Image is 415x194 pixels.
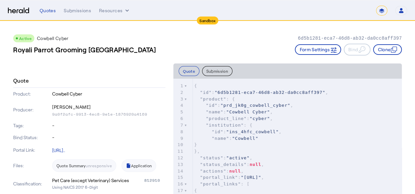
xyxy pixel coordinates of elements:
[194,109,273,114] span: : ,
[241,175,261,180] span: "[URL]"
[194,142,197,147] span: }
[173,161,184,168] div: 13
[8,8,29,14] img: Herald Logo
[173,141,184,148] div: 10
[221,103,291,108] span: "prd_jk0g_cowbell_cyber"
[194,181,250,186] span: : [
[200,162,247,167] span: "status_details"
[13,180,51,187] p: Classification:
[40,7,56,14] div: Quotes
[200,97,226,101] span: "product"
[206,109,224,114] span: "name"
[173,187,184,194] div: 17
[13,147,51,153] p: Portal Link:
[206,103,218,108] span: "id"
[206,116,247,121] span: "product_line"
[250,162,261,167] span: null
[179,66,199,76] button: Quote
[121,159,156,172] a: Application
[13,122,51,129] p: Tags:
[173,89,184,96] div: 2
[194,169,244,174] span: : ,
[226,155,250,160] span: "active"
[13,77,29,85] h4: Quote
[173,122,184,129] div: 7
[173,181,184,187] div: 16
[232,136,258,141] span: "Cowbell"
[37,35,69,42] p: Cowbell Cyber
[226,109,270,114] span: "Cowbell Cyber"
[173,148,184,155] div: 11
[194,136,258,141] span: :
[52,177,129,184] div: Pet Care (except Veterinary) Services
[200,90,212,95] span: "id"
[52,112,165,117] p: 9a0f2afc-9913-4ec8-9e1e-1876920a4169
[194,83,197,88] span: {
[52,122,165,129] p: -
[194,188,197,193] span: {
[13,106,51,113] p: Producer:
[194,123,253,128] span: : {
[250,116,270,121] span: "cyber"
[64,7,91,14] div: Submissions
[215,90,325,95] span: "6d5b1281-eca7-46d8-ab32-da0cc8aff397"
[194,97,235,101] span: : {
[173,129,184,135] div: 8
[344,44,370,56] button: Bind
[52,147,65,153] a: [URL]..
[173,83,184,89] div: 1
[173,109,184,115] div: 5
[194,162,264,167] span: : ,
[52,184,165,190] p: Using NAICS 2017 6-Digit
[13,134,51,141] p: Bind Status:
[173,102,184,109] div: 4
[298,35,402,42] p: 6d5b1281-eca7-46d8-ab32-da0cc8aff397
[194,149,200,154] span: },
[229,169,241,174] span: null
[226,129,279,134] span: "ins_4hfc_cowbell"
[13,91,51,97] p: Product:
[99,7,130,14] button: Resources dropdown menu
[13,162,51,169] p: Files:
[212,129,223,134] span: "id"
[194,116,273,121] span: : ,
[212,136,229,141] span: "name"
[194,175,264,180] span: : ,
[13,45,156,54] h3: Royali Parrot Grooming [GEOGRAPHIC_DATA]
[52,102,165,112] p: [PERSON_NAME]
[202,66,232,76] button: Submission
[173,174,184,181] div: 15
[173,155,184,161] div: 12
[173,96,184,102] div: 3
[200,155,224,160] span: "status"
[194,129,282,134] span: : ,
[194,90,328,95] span: : ,
[173,115,184,122] div: 6
[19,36,32,41] span: Active
[295,44,341,55] button: Form Settings
[52,134,165,141] p: -
[194,155,253,160] span: : ,
[200,169,226,174] span: "actions"
[194,103,293,108] span: : ,
[197,17,218,24] div: Sandbox
[200,175,238,180] span: "portal_link"
[206,123,244,128] span: "institution"
[173,168,184,175] div: 14
[200,181,241,186] span: "portal_links"
[52,91,165,97] p: Cowbell Cyber
[373,44,402,55] button: Clone
[173,135,184,142] div: 9
[144,177,165,184] div: 812910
